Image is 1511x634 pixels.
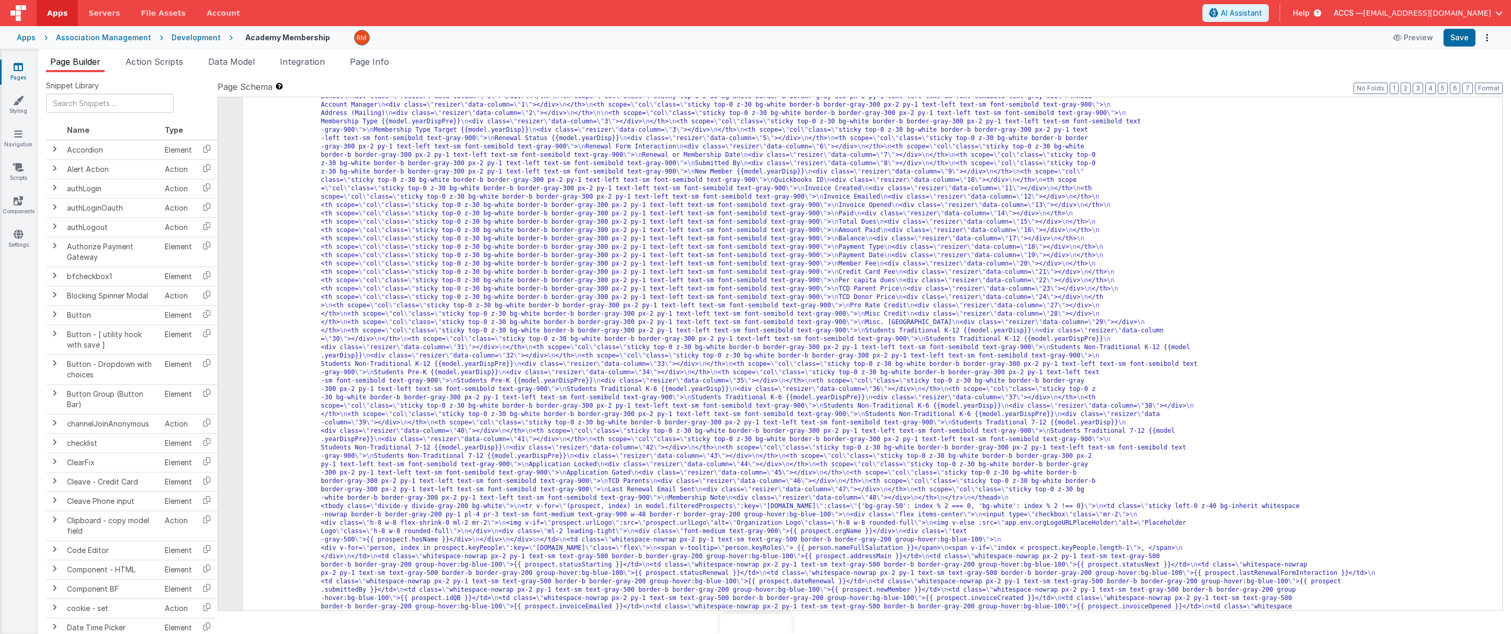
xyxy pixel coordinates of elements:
[63,140,161,160] td: Accordion
[161,472,196,491] td: Element
[1438,83,1448,94] button: 5
[161,140,196,160] td: Element
[63,179,161,198] td: authLogin
[161,579,196,598] td: Element
[88,8,120,18] span: Servers
[161,237,196,267] td: Element
[161,179,196,198] td: Action
[1363,8,1491,18] span: [EMAIL_ADDRESS][DOMAIN_NAME]
[63,433,161,453] td: checklist
[63,579,161,598] td: Component BF
[63,354,161,384] td: Button - Dropdown with choices
[280,56,325,67] span: Integration
[17,32,36,43] div: Apps
[1221,8,1262,18] span: AI Assistant
[63,414,161,433] td: channelJoinAnonymous
[161,560,196,579] td: Element
[126,56,183,67] span: Action Scripts
[165,125,183,134] span: Type
[1202,4,1269,22] button: AI Assistant
[1444,29,1475,47] button: Save
[350,56,389,67] span: Page Info
[1462,83,1473,94] button: 7
[218,80,272,93] span: Page Schema
[161,286,196,305] td: Action
[161,540,196,560] td: Element
[63,217,161,237] td: authLogout
[1413,83,1423,94] button: 3
[1450,83,1460,94] button: 6
[161,453,196,472] td: Element
[1293,8,1310,18] span: Help
[63,384,161,414] td: Button Group (Button Bar)
[161,305,196,325] td: Element
[56,32,151,43] div: Association Management
[161,267,196,286] td: Element
[63,198,161,217] td: authLoginOauth
[47,8,67,18] span: Apps
[1480,30,1494,45] button: Options
[161,491,196,511] td: Element
[161,198,196,217] td: Action
[63,511,161,540] td: Clipboard - copy model field
[1390,83,1399,94] button: 1
[1354,83,1388,94] button: No Folds
[63,305,161,325] td: Button
[50,56,100,67] span: Page Builder
[46,94,174,113] input: Search Snippets ...
[63,560,161,579] td: Component - HTML
[63,267,161,286] td: bfcheckbox1
[1401,83,1411,94] button: 2
[161,384,196,414] td: Element
[161,598,196,618] td: Action
[46,80,99,91] span: Snippet Library
[245,33,330,41] h4: Academy Membership
[161,217,196,237] td: Action
[141,8,186,18] span: File Assets
[355,30,369,45] img: 1e10b08f9103151d1000344c2f9be56b
[1387,29,1439,46] button: Preview
[172,32,221,43] div: Development
[63,237,161,267] td: Authorize Payment Gateway
[161,325,196,354] td: Element
[208,56,255,67] span: Data Model
[161,433,196,453] td: Element
[63,540,161,560] td: Code Editor
[161,159,196,179] td: Action
[63,491,161,511] td: Cleave Phone input
[63,159,161,179] td: Alert Action
[161,414,196,433] td: Action
[63,472,161,491] td: Cleave - Credit Card
[1334,8,1363,18] span: ACCS —
[63,453,161,472] td: ClearFix
[1425,83,1436,94] button: 4
[63,286,161,305] td: Blocking Spinner Modal
[161,354,196,384] td: Element
[1334,8,1503,18] button: ACCS — [EMAIL_ADDRESS][DOMAIN_NAME]
[1475,83,1503,94] button: Format
[63,325,161,354] td: Button - [ utility hook with save ]
[63,598,161,618] td: cookie - set
[161,511,196,540] td: Action
[67,125,89,134] span: Name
